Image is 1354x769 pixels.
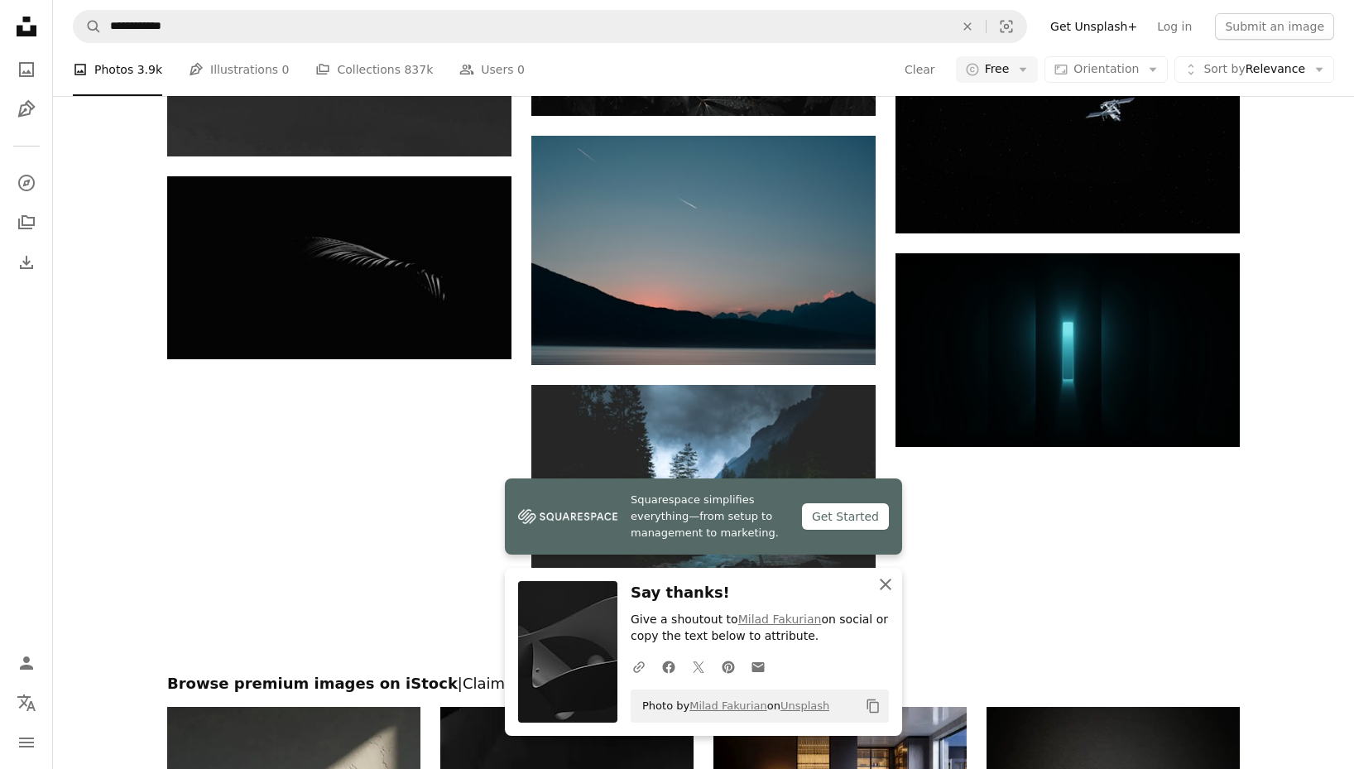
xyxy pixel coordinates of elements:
a: Get Unsplash+ [1040,13,1147,40]
a: Unsplash [780,699,829,712]
div: Get Started [802,503,889,530]
img: body of water under clear sky [531,136,876,365]
h2: Browse premium images on iStock [167,674,1240,694]
img: a dark room with a light at the end [895,253,1240,447]
button: Sort byRelevance [1174,56,1334,83]
button: Language [10,686,43,719]
a: Explore [10,166,43,199]
a: Log in / Sign up [10,646,43,680]
span: 0 [282,60,290,79]
span: Squarespace simplifies everything—from setup to management to marketing. [631,492,789,541]
span: 837k [404,60,433,79]
a: Share on Facebook [654,650,684,683]
a: Share on Twitter [684,650,713,683]
button: Copy to clipboard [859,692,887,720]
a: white and black airplane in the sky [895,111,1240,126]
a: Squarespace simplifies everything—from setup to management to marketing.Get Started [505,478,902,555]
span: Orientation [1073,62,1139,75]
form: Find visuals sitewide [73,10,1027,43]
span: Free [985,61,1010,78]
button: Menu [10,726,43,759]
a: a dark room with a light at the end [895,342,1240,357]
button: Submit an image [1215,13,1334,40]
a: Collections 837k [315,43,433,96]
button: Clear [949,11,986,42]
a: Milad Fakurian [738,613,822,626]
button: Free [956,56,1039,83]
a: Milad Fakurian [689,699,767,712]
a: body of water under clear sky [531,243,876,257]
button: Orientation [1044,56,1168,83]
img: white and black airplane in the sky [895,4,1240,233]
span: Photo by on [634,693,829,719]
span: Relevance [1203,61,1305,78]
img: file-1747939142011-51e5cc87e3c9 [518,504,617,529]
a: Illustrations [10,93,43,126]
a: Illustrations 0 [189,43,289,96]
button: Clear [904,56,936,83]
button: Visual search [987,11,1026,42]
h3: Say thanks! [631,581,889,605]
a: Users 0 [459,43,525,96]
a: a black and white photo of a bird in the dark [167,260,511,275]
span: Sort by [1203,62,1245,75]
a: Collections [10,206,43,239]
img: flowing river between tall trees [531,385,876,614]
span: 0 [517,60,525,79]
a: Log in [1147,13,1202,40]
button: Search Unsplash [74,11,102,42]
a: Share on Pinterest [713,650,743,683]
a: Share over email [743,650,773,683]
span: | Claim your discount now [458,675,647,692]
img: a black and white photo of a bird in the dark [167,176,511,358]
p: Give a shoutout to on social or copy the text below to attribute. [631,612,889,645]
a: Download History [10,246,43,279]
a: Photos [10,53,43,86]
a: Home — Unsplash [10,10,43,46]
